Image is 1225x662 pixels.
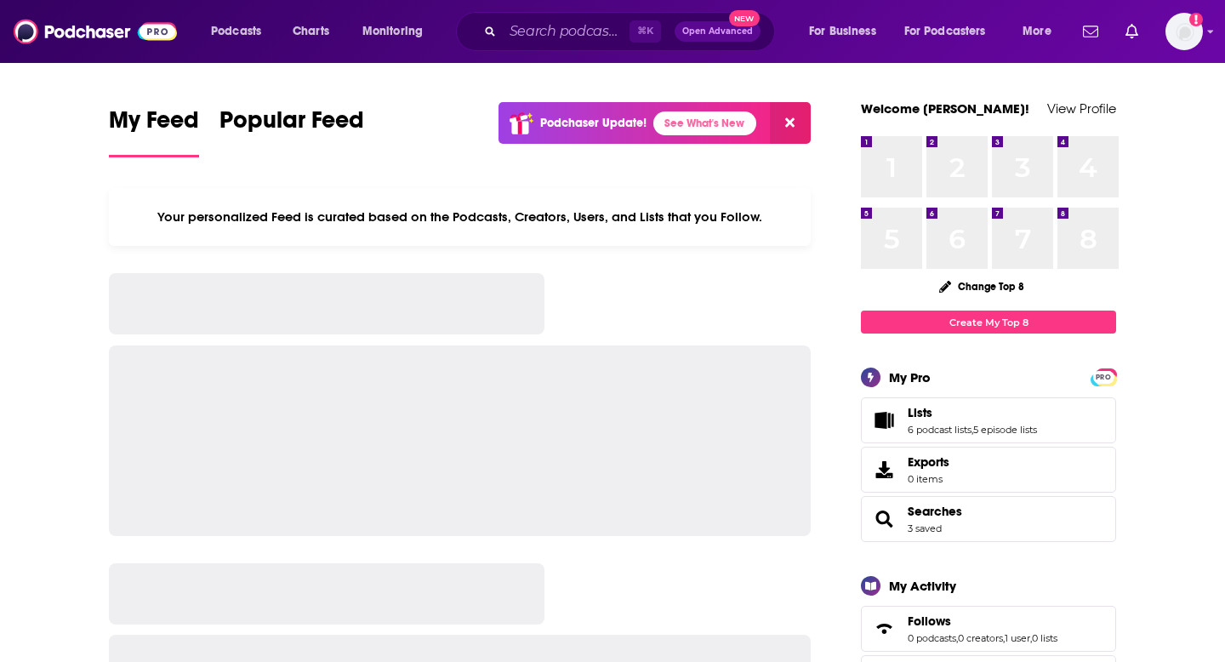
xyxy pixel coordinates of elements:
[1119,17,1145,46] a: Show notifications dropdown
[861,397,1116,443] span: Lists
[973,424,1037,436] a: 5 episode lists
[1165,13,1203,50] button: Show profile menu
[1032,632,1057,644] a: 0 lists
[1093,370,1114,383] a: PRO
[472,12,791,51] div: Search podcasts, credits, & more...
[199,18,283,45] button: open menu
[540,116,647,130] p: Podchaser Update!
[904,20,986,43] span: For Podcasters
[908,473,949,485] span: 0 items
[867,507,901,531] a: Searches
[1030,632,1032,644] span: ,
[908,504,962,519] a: Searches
[1076,17,1105,46] a: Show notifications dropdown
[362,20,423,43] span: Monitoring
[630,20,661,43] span: ⌘ K
[956,632,958,644] span: ,
[867,458,901,482] span: Exports
[14,15,177,48] img: Podchaser - Follow, Share and Rate Podcasts
[861,606,1116,652] span: Follows
[109,106,199,145] span: My Feed
[908,613,951,629] span: Follows
[293,20,329,43] span: Charts
[908,405,932,420] span: Lists
[908,454,949,470] span: Exports
[1003,632,1005,644] span: ,
[1011,18,1073,45] button: open menu
[219,106,364,145] span: Popular Feed
[908,522,942,534] a: 3 saved
[1165,13,1203,50] img: User Profile
[908,405,1037,420] a: Lists
[861,311,1116,334] a: Create My Top 8
[282,18,339,45] a: Charts
[889,578,956,594] div: My Activity
[1093,371,1114,384] span: PRO
[1165,13,1203,50] span: Logged in as abbymayo
[861,100,1029,117] a: Welcome [PERSON_NAME]!
[1047,100,1116,117] a: View Profile
[893,18,1011,45] button: open menu
[350,18,445,45] button: open menu
[211,20,261,43] span: Podcasts
[1189,13,1203,26] svg: Add a profile image
[861,447,1116,493] a: Exports
[867,617,901,641] a: Follows
[1023,20,1051,43] span: More
[971,424,973,436] span: ,
[958,632,1003,644] a: 0 creators
[729,10,760,26] span: New
[682,27,753,36] span: Open Advanced
[109,188,811,246] div: Your personalized Feed is curated based on the Podcasts, Creators, Users, and Lists that you Follow.
[109,106,199,157] a: My Feed
[503,18,630,45] input: Search podcasts, credits, & more...
[675,21,761,42] button: Open AdvancedNew
[908,632,956,644] a: 0 podcasts
[797,18,897,45] button: open menu
[809,20,876,43] span: For Business
[867,408,901,432] a: Lists
[653,111,756,135] a: See What's New
[908,424,971,436] a: 6 podcast lists
[219,106,364,157] a: Popular Feed
[861,496,1116,542] span: Searches
[1005,632,1030,644] a: 1 user
[889,369,931,385] div: My Pro
[929,276,1034,297] button: Change Top 8
[908,613,1057,629] a: Follows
